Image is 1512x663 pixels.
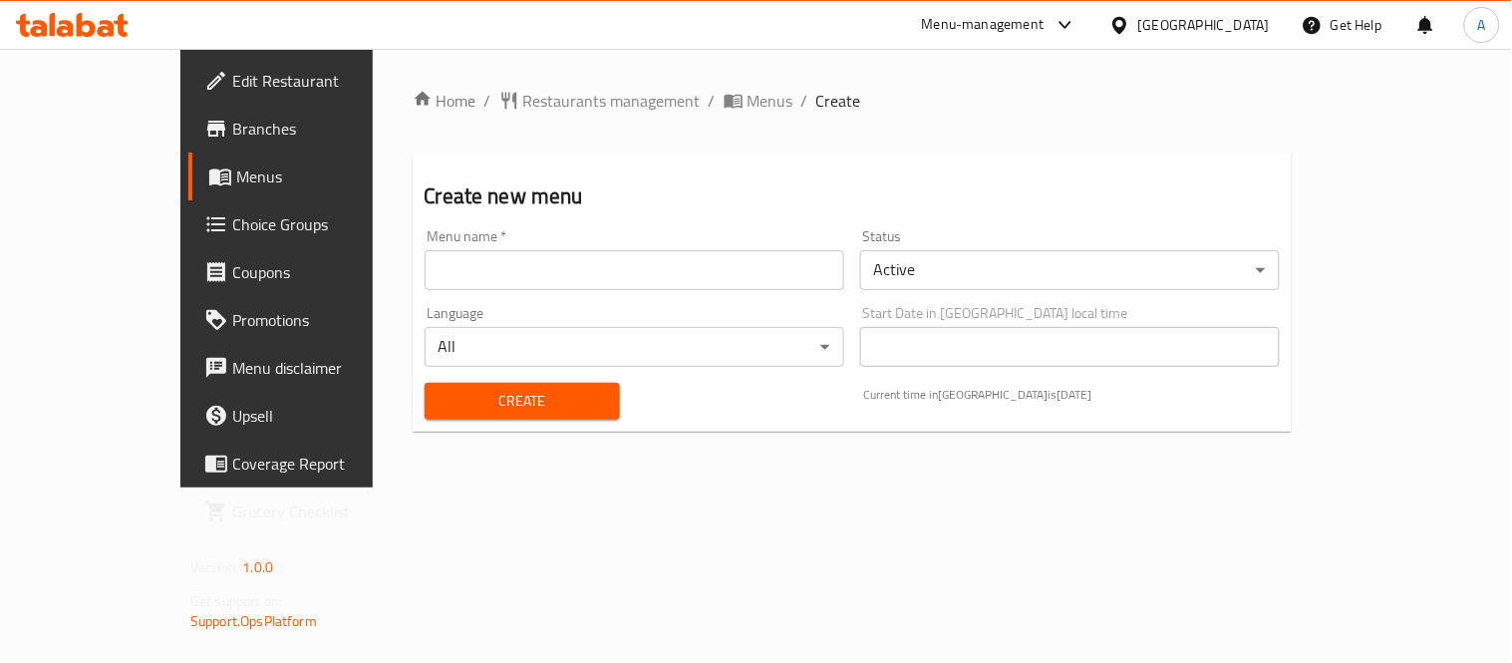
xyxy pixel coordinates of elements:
[188,440,433,488] a: Coverage Report
[190,554,239,580] span: Version:
[188,488,433,535] a: Grocery Checklist
[1138,14,1270,36] div: [GEOGRAPHIC_DATA]
[425,327,844,367] div: All
[190,588,282,614] span: Get support on:
[232,69,417,93] span: Edit Restaurant
[188,200,433,248] a: Choice Groups
[801,89,808,113] li: /
[499,89,701,113] a: Restaurants management
[441,389,605,414] span: Create
[188,57,433,105] a: Edit Restaurant
[922,13,1045,37] div: Menu-management
[1478,14,1486,36] span: A
[232,117,417,141] span: Branches
[188,105,433,153] a: Branches
[188,153,433,200] a: Menus
[242,554,273,580] span: 1.0.0
[523,89,701,113] span: Restaurants management
[425,181,1280,211] h2: Create new menu
[860,250,1280,290] div: Active
[425,250,844,290] input: Please enter Menu name
[232,212,417,236] span: Choice Groups
[232,452,417,476] span: Coverage Report
[413,89,1292,113] nav: breadcrumb
[232,260,417,284] span: Coupons
[232,404,417,428] span: Upsell
[425,383,621,420] button: Create
[709,89,716,113] li: /
[413,89,476,113] a: Home
[188,296,433,344] a: Promotions
[188,344,433,392] a: Menu disclaimer
[816,89,861,113] span: Create
[484,89,491,113] li: /
[232,308,417,332] span: Promotions
[724,89,793,113] a: Menus
[748,89,793,113] span: Menus
[188,392,433,440] a: Upsell
[232,356,417,380] span: Menu disclaimer
[232,499,417,523] span: Grocery Checklist
[236,165,417,188] span: Menus
[190,608,317,634] a: Support.OpsPlatform
[864,386,1280,404] p: Current time in [GEOGRAPHIC_DATA] is [DATE]
[188,248,433,296] a: Coupons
